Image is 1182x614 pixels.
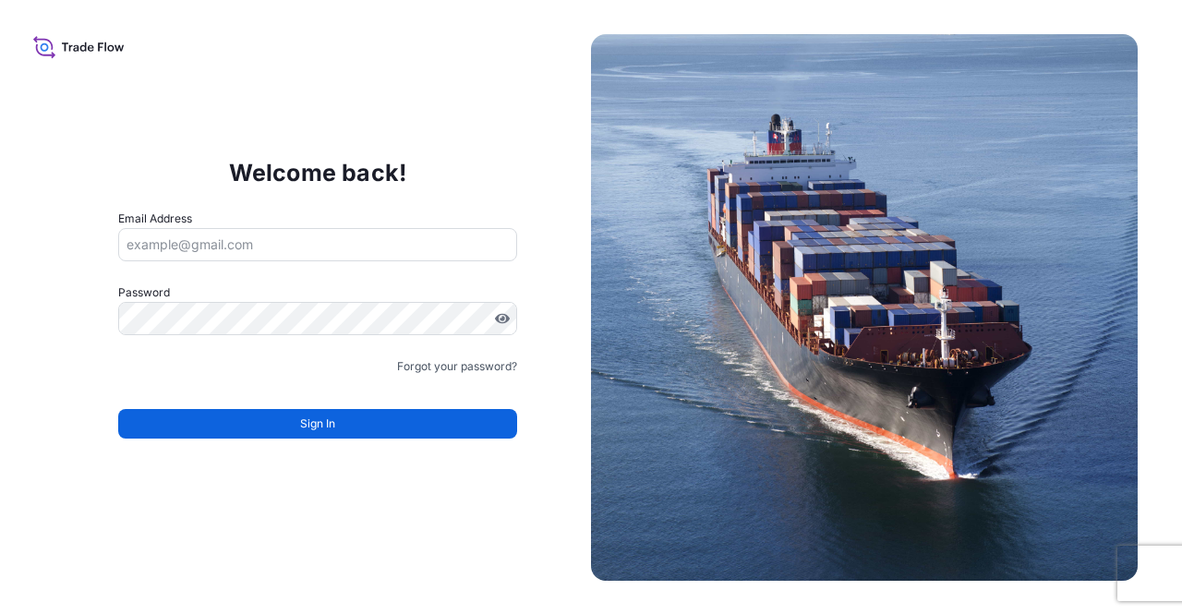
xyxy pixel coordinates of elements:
label: Password [118,283,517,302]
label: Email Address [118,210,192,228]
button: Show password [495,311,510,326]
img: Ship illustration [591,34,1138,581]
span: Sign In [300,415,335,433]
p: Welcome back! [229,158,407,187]
input: example@gmail.com [118,228,517,261]
button: Sign In [118,409,517,439]
a: Forgot your password? [397,357,517,376]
